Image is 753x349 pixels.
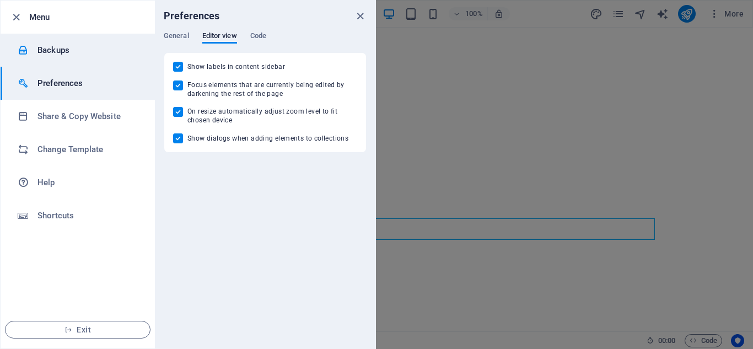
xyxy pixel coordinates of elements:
[5,321,150,339] button: Exit
[187,80,357,98] span: Focus elements that are currently being edited by darkening the rest of the page
[29,10,146,24] h6: Menu
[37,77,139,90] h6: Preferences
[37,110,139,123] h6: Share & Copy Website
[37,209,139,222] h6: Shortcuts
[353,9,367,23] button: close
[164,9,220,23] h6: Preferences
[37,44,139,57] h6: Backups
[187,62,285,71] span: Show labels in content sidebar
[250,29,266,45] span: Code
[202,29,237,45] span: Editor view
[164,29,189,45] span: General
[37,176,139,189] h6: Help
[37,143,139,156] h6: Change Template
[187,107,357,125] span: On resize automatically adjust zoom level to fit chosen device
[1,166,155,199] a: Help
[14,325,141,334] span: Exit
[164,31,367,52] div: Preferences
[187,134,348,143] span: Show dialogs when adding elements to collections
